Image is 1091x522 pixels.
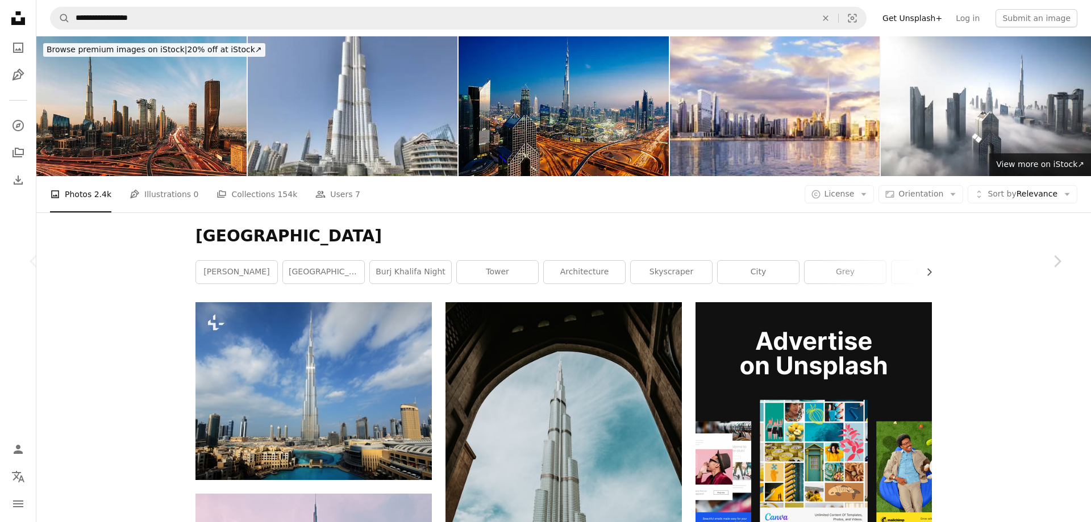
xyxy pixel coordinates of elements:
button: Language [7,465,30,488]
span: 7 [355,188,360,201]
a: skyscraper [631,261,712,283]
a: building [892,261,973,283]
button: Clear [813,7,838,29]
a: Users 7 [315,176,360,212]
a: Collections 154k [216,176,297,212]
a: Illustrations [7,64,30,86]
a: Illustrations 0 [130,176,198,212]
img: Aerial view of Dubai skyline at sunset [36,36,247,176]
h1: [GEOGRAPHIC_DATA] [195,226,932,247]
a: [PERSON_NAME] [196,261,277,283]
img: The worlds tallest building [248,36,458,176]
a: burj khalifa night [370,261,451,283]
a: tower [457,261,538,283]
img: Panorama of Dubai Skyline [670,36,880,176]
span: 0 [194,188,199,201]
a: Log in / Sign up [7,438,30,461]
a: Explore [7,114,30,137]
button: License [805,185,875,203]
span: 154k [277,188,297,201]
button: scroll list to the right [919,261,932,283]
button: Visual search [839,7,866,29]
button: Menu [7,492,30,515]
button: Search Unsplash [51,7,70,29]
img: Dubai sky line with traffic junction and Burj Khalifa [459,36,669,176]
a: Log in [949,9,986,27]
a: grey [805,261,886,283]
a: View more on iStock↗ [989,153,1091,176]
span: Sort by [988,189,1016,198]
a: architecture [544,261,625,283]
span: Relevance [988,189,1057,200]
a: Download History [7,169,30,191]
span: View more on iStock ↗ [996,160,1084,169]
span: License [825,189,855,198]
a: Get Unsplash+ [876,9,949,27]
a: Photos [7,36,30,59]
a: Next [1023,207,1091,316]
img: Dubai Downtown skyline on a foggy winter day. [881,36,1091,176]
button: Orientation [878,185,963,203]
div: 20% off at iStock ↗ [43,43,265,57]
span: Orientation [898,189,943,198]
form: Find visuals sitewide [50,7,867,30]
img: Wide angle shot of Downtown Dubai with the tallest building in the World, the Dubai Burg standing... [195,302,432,480]
span: Browse premium images on iStock | [47,45,187,54]
a: a tall building with a curved top with Burj Khalifa in the background [445,474,682,485]
a: city [718,261,799,283]
button: Submit an image [996,9,1077,27]
a: Wide angle shot of Downtown Dubai with the tallest building in the World, the Dubai Burg standing... [195,386,432,396]
a: Collections [7,141,30,164]
button: Sort byRelevance [968,185,1077,203]
a: [GEOGRAPHIC_DATA] [283,261,364,283]
a: Browse premium images on iStock|20% off at iStock↗ [36,36,272,64]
